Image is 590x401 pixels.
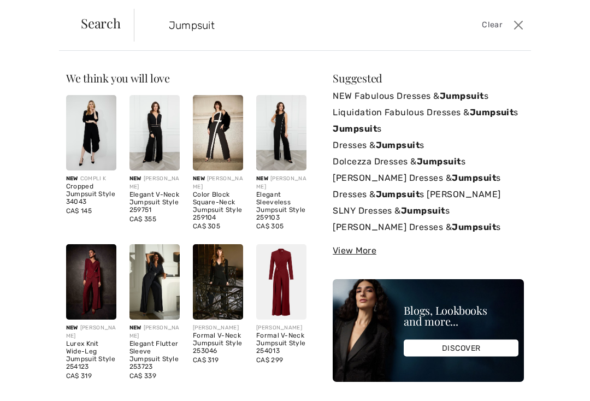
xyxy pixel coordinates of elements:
[376,140,420,150] strong: Jumpsuit
[66,70,170,85] span: We think you will love
[193,191,243,221] div: Color Block Square-Neck Jumpsuit Style 259104
[129,372,156,380] span: CA$ 339
[129,175,180,191] div: [PERSON_NAME]
[193,332,243,355] div: Formal V-Neck Jumpsuit Style 253046
[66,95,116,170] img: Cropped Jumpsuit Style 34043. Black
[193,175,205,182] span: New
[66,207,92,215] span: CA$ 145
[129,175,141,182] span: New
[333,219,524,235] a: [PERSON_NAME] Dresses &Jumpsuits
[333,137,524,154] a: Dresses &Jumpsuits
[66,372,92,380] span: CA$ 319
[25,8,48,17] span: Help
[256,175,306,191] div: [PERSON_NAME]
[66,175,116,183] div: COMPLI K
[511,16,527,34] button: Close
[66,175,78,182] span: New
[129,324,180,340] div: [PERSON_NAME]
[333,123,377,134] strong: Jumpsuit
[66,183,116,205] div: Cropped Jumpsuit Style 34043
[81,16,121,30] span: Search
[404,340,518,357] div: DISCOVER
[129,244,180,320] img: Elegant Flutter Sleeve Jumpsuit Style 253723. Black
[333,104,524,121] a: Liquidation Fabulous Dresses &Jumpsuits
[193,175,243,191] div: [PERSON_NAME]
[256,324,306,332] div: [PERSON_NAME]
[482,19,502,31] span: Clear
[66,325,78,331] span: New
[333,121,524,137] a: Jumpsuits
[333,244,524,257] div: View More
[256,332,306,355] div: Formal V-Neck Jumpsuit Style 254013
[193,356,219,364] span: CA$ 319
[256,222,284,230] span: CA$ 305
[66,340,116,370] div: Lurex Knit Wide-Leg Jumpsuit Style 254123
[470,107,514,117] strong: Jumpsuit
[376,189,420,199] strong: Jumpsuit
[333,203,524,219] a: SLNY Dresses &Jumpsuits
[256,244,306,320] img: Formal V-Neck Jumpsuit Style 254013. Black
[66,244,116,320] img: Lurex Knit Wide-Leg Jumpsuit Style 254123. Deep cherry
[193,244,243,320] img: Formal V-Neck Jumpsuit Style 253046. Black
[333,186,524,203] a: Dresses &Jumpsuits [PERSON_NAME]
[193,222,220,230] span: CA$ 305
[66,324,116,340] div: [PERSON_NAME]
[333,154,524,170] a: Dolcezza Dresses &Jumpsuits
[161,9,423,42] input: TYPE TO SEARCH
[129,95,180,170] img: Elegant V-Neck Jumpsuit Style 259751. Black
[404,305,518,327] div: Blogs, Lookbooks and more...
[452,222,496,232] strong: Jumpsuit
[256,356,283,364] span: CA$ 299
[333,73,524,84] div: Suggested
[333,279,524,382] img: Blogs, Lookbooks and more...
[440,91,484,101] strong: Jumpsuit
[129,215,156,223] span: CA$ 355
[256,95,306,170] img: Elegant Sleeveless Jumpsuit Style 259103. Black
[193,324,243,332] div: [PERSON_NAME]
[417,156,461,167] strong: Jumpsuit
[193,95,243,170] img: Color Block Square-Neck Jumpsuit Style 259104. Black/Off White
[452,173,496,183] strong: Jumpsuit
[333,170,524,186] a: [PERSON_NAME] Dresses &Jumpsuits
[129,325,141,331] span: New
[129,191,180,214] div: Elegant V-Neck Jumpsuit Style 259751
[256,191,306,221] div: Elegant Sleeveless Jumpsuit Style 259103
[401,205,445,216] strong: Jumpsuit
[129,340,180,370] div: Elegant Flutter Sleeve Jumpsuit Style 253723
[256,175,268,182] span: New
[333,88,524,104] a: NEW Fabulous Dresses &Jumpsuits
